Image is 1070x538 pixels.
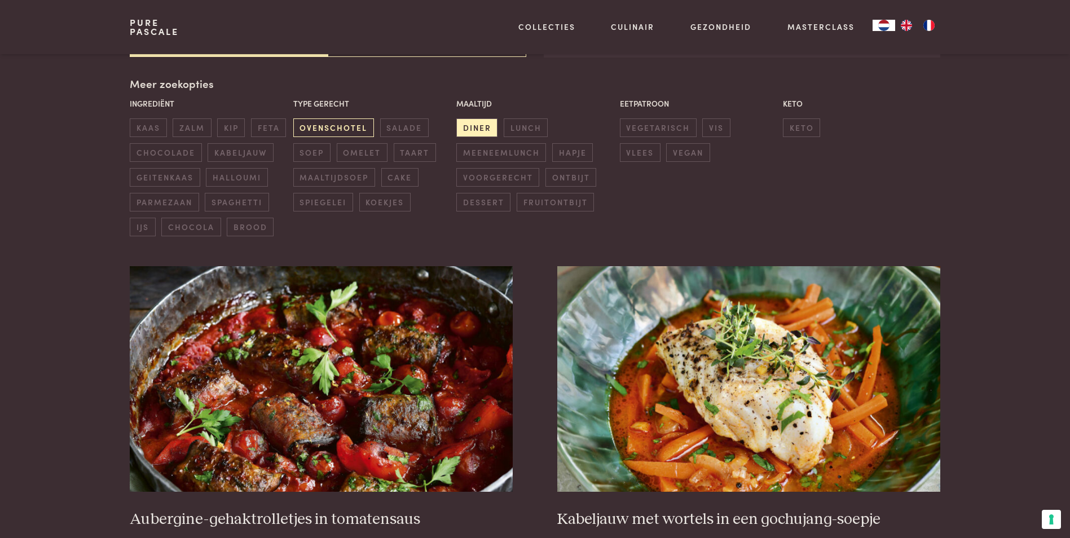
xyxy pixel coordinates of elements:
[130,118,166,137] span: kaas
[394,143,436,162] span: taart
[359,193,411,211] span: koekjes
[173,118,211,137] span: zalm
[552,143,593,162] span: hapje
[620,98,777,109] p: Eetpatroon
[456,168,539,187] span: voorgerecht
[205,193,268,211] span: spaghetti
[557,266,940,492] img: Kabeljauw met wortels in een gochujang-soepje
[895,20,918,31] a: EN
[130,266,512,492] img: Aubergine-gehaktrolletjes in tomatensaus
[666,143,710,162] span: vegan
[456,193,510,211] span: dessert
[611,21,654,33] a: Culinair
[130,18,179,36] a: PurePascale
[895,20,940,31] ul: Language list
[130,168,200,187] span: geitenkaas
[130,266,512,529] a: Aubergine-gehaktrolletjes in tomatensaus Aubergine-gehaktrolletjes in tomatensaus
[873,20,895,31] a: NL
[504,118,548,137] span: lunch
[620,118,697,137] span: vegetarisch
[293,168,375,187] span: maaltijdsoep
[545,168,596,187] span: ontbijt
[918,20,940,31] a: FR
[293,193,353,211] span: spiegelei
[380,118,429,137] span: salade
[206,168,267,187] span: halloumi
[337,143,388,162] span: omelet
[787,21,855,33] a: Masterclass
[456,143,546,162] span: meeneemlunch
[456,118,497,137] span: diner
[217,118,245,137] span: kip
[381,168,419,187] span: cake
[251,118,286,137] span: feta
[161,218,221,236] span: chocola
[293,118,374,137] span: ovenschotel
[690,21,751,33] a: Gezondheid
[293,98,451,109] p: Type gerecht
[208,143,273,162] span: kabeljauw
[130,143,201,162] span: chocolade
[130,98,287,109] p: Ingrediënt
[783,98,940,109] p: Keto
[130,218,155,236] span: ijs
[557,266,940,529] a: Kabeljauw met wortels in een gochujang-soepje Kabeljauw met wortels in een gochujang-soepje
[783,118,820,137] span: keto
[227,218,274,236] span: brood
[517,193,594,211] span: fruitontbijt
[518,21,575,33] a: Collecties
[557,510,940,530] h3: Kabeljauw met wortels in een gochujang-soepje
[620,143,661,162] span: vlees
[130,510,512,530] h3: Aubergine-gehaktrolletjes in tomatensaus
[1042,510,1061,529] button: Uw voorkeuren voor toestemming voor trackingtechnologieën
[130,193,199,211] span: parmezaan
[873,20,940,31] aside: Language selected: Nederlands
[456,98,614,109] p: Maaltijd
[702,118,730,137] span: vis
[293,143,331,162] span: soep
[873,20,895,31] div: Language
